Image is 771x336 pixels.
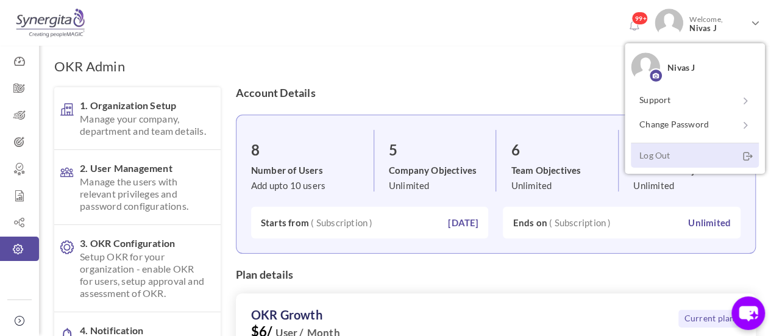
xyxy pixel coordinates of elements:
img: Photo [655,9,683,37]
a: Log Out [631,143,759,168]
span: 1. Organization Setup [80,99,208,137]
span: Nivas J [689,24,747,33]
span: Unlimited [389,180,430,191]
img: Nivas J [631,52,660,82]
span: Manage the users with relevant privileges and password configurations. [80,176,208,212]
span: ( Subscription ) [311,216,372,229]
span: ( Subscription ) [549,216,611,229]
span: Unlimited [511,180,552,191]
label: [DATE] [448,216,478,229]
span: Manage your company, department and team details. [80,113,208,137]
span: Add upto 10 users [251,180,325,191]
span: 3. OKR Configuration [80,237,208,299]
img: Profile image [648,66,663,85]
button: chat-button [731,296,765,330]
b: Ends on [513,217,547,228]
a: Notifications [624,16,644,35]
h3: 6 [511,142,618,158]
h3: 8 [251,142,374,158]
label: Number of Users [251,164,374,176]
span: 2. User Management [80,162,208,212]
label: OKR Growth [251,309,322,321]
label: Team Objectives [511,164,618,176]
a: Photo Welcome,Nivas J [650,4,765,39]
span: Welcome, [683,9,750,39]
img: Logo [14,8,87,38]
h4: Plan details [236,269,756,281]
h4: Account Details [236,87,756,99]
b: Starts from [261,217,309,228]
span: Unlimited [633,180,674,191]
span: 99+ [631,12,648,25]
a: Change Password [631,112,759,137]
label: Company Objectives [389,164,496,176]
h3: 5 [389,142,496,158]
span: Nivas J [667,62,695,73]
span: Setup OKR for your organization - enable OKR for users, setup approval and assessment of OKR. [80,251,208,299]
h1: OKR Admin [54,58,125,75]
label: Unlimited [688,216,731,229]
a: Support [631,88,759,112]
